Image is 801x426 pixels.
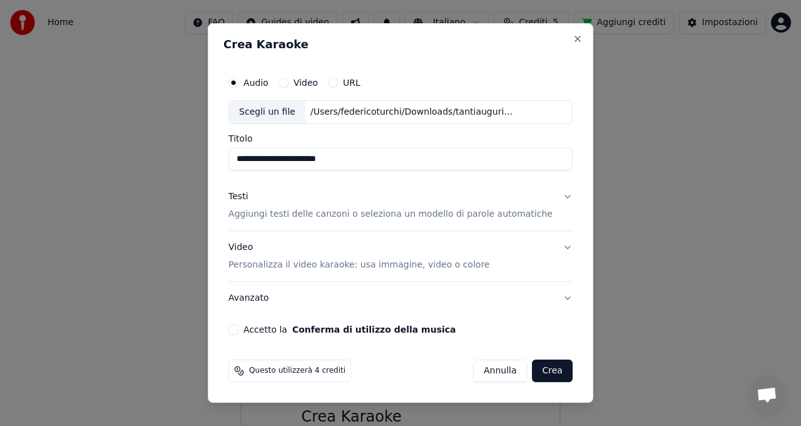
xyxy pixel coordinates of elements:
[229,101,305,123] div: Scegli un file
[228,134,573,143] label: Titolo
[473,360,528,382] button: Annulla
[228,241,489,271] div: Video
[343,78,360,87] label: URL
[228,259,489,271] p: Personalizza il video karaoke: usa immagine, video o colore
[243,325,456,334] label: Accetto la
[305,106,518,118] div: /Users/federicoturchi/Downloads/tantiauguriateelatortaame.mp3
[243,78,268,87] label: Audio
[228,190,248,203] div: Testi
[228,180,573,231] button: TestiAggiungi testi delle canzoni o seleziona un modello di parole automatiche
[249,366,345,376] span: Questo utilizzerà 4 crediti
[223,39,578,50] h2: Crea Karaoke
[228,208,553,221] p: Aggiungi testi delle canzoni o seleziona un modello di parole automatiche
[228,282,573,314] button: Avanzato
[228,231,573,281] button: VideoPersonalizza il video karaoke: usa immagine, video o colore
[533,360,573,382] button: Crea
[293,78,318,87] label: Video
[292,325,456,334] button: Accetto la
